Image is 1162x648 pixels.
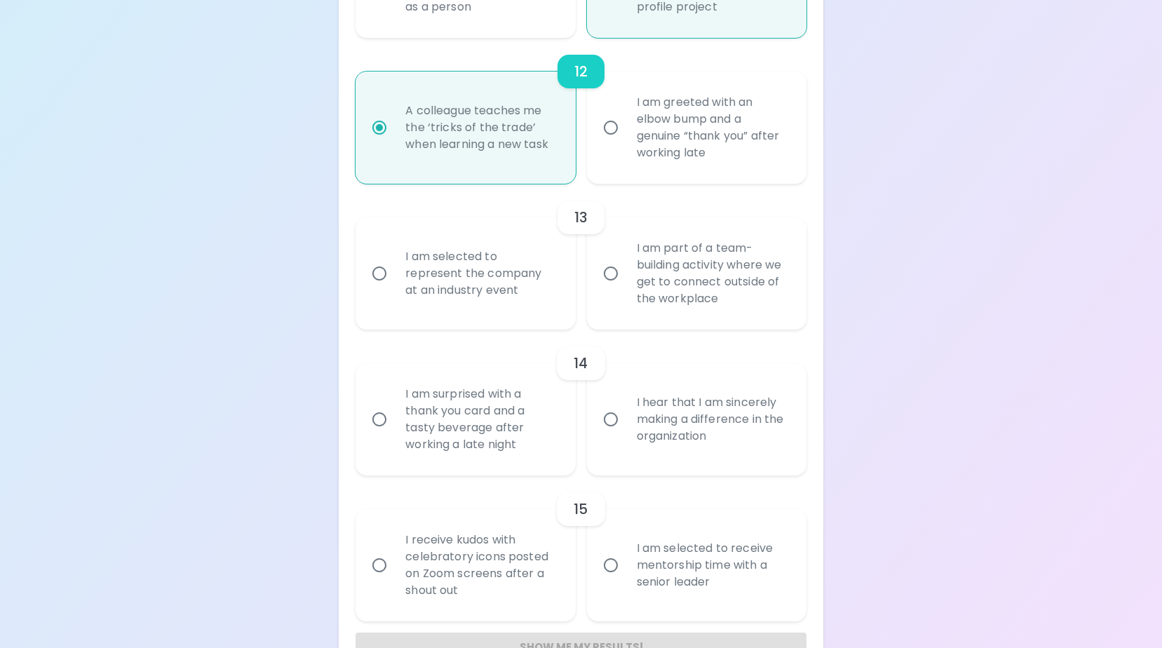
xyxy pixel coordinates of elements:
div: I receive kudos with celebratory icons posted on Zoom screens after a shout out [394,515,567,616]
div: A colleague teaches me the ‘tricks of the trade’ when learning a new task [394,86,567,170]
div: choice-group-check [356,184,806,330]
h6: 15 [574,498,588,520]
div: I hear that I am sincerely making a difference in the organization [626,377,799,461]
div: choice-group-check [356,330,806,475]
h6: 12 [574,60,588,83]
div: I am surprised with a thank you card and a tasty beverage after working a late night [394,369,567,470]
div: I am selected to receive mentorship time with a senior leader [626,523,799,607]
h6: 14 [574,352,588,374]
h6: 13 [574,206,588,229]
div: I am greeted with an elbow bump and a genuine “thank you” after working late [626,77,799,178]
div: I am part of a team-building activity where we get to connect outside of the workplace [626,223,799,324]
div: I am selected to represent the company at an industry event [394,231,567,316]
div: choice-group-check [356,38,806,184]
div: choice-group-check [356,475,806,621]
